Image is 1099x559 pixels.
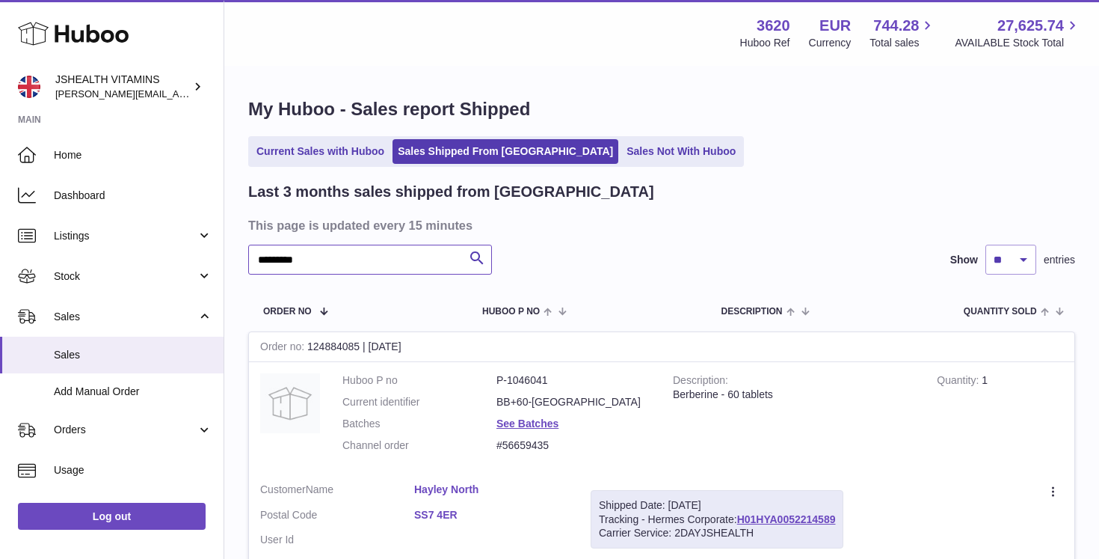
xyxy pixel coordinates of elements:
[342,395,496,409] dt: Current identifier
[997,16,1064,36] span: 27,625.74
[54,189,212,203] span: Dashboard
[496,373,650,388] dd: P-1046041
[260,483,414,501] dt: Name
[55,73,190,101] div: JSHEALTH VITAMINS
[414,483,568,497] a: Hayley North
[251,139,390,164] a: Current Sales with Huboo
[721,307,782,317] span: Description
[263,307,312,317] span: Order No
[54,148,212,162] span: Home
[54,463,212,477] span: Usage
[260,533,414,547] dt: User Id
[496,418,558,430] a: See Batches
[964,307,1037,317] span: Quantity Sold
[248,217,1071,233] h3: This page is updated every 15 minutes
[869,16,936,50] a: 744.28 Total sales
[414,508,568,522] a: SS7 4ER
[955,36,1081,50] span: AVAILABLE Stock Total
[392,139,618,164] a: Sales Shipped From [GEOGRAPHIC_DATA]
[342,373,496,388] dt: Huboo P no
[248,182,654,202] h2: Last 3 months sales shipped from [GEOGRAPHIC_DATA]
[248,97,1075,121] h1: My Huboo - Sales report Shipped
[673,374,728,390] strong: Description
[809,36,852,50] div: Currency
[955,16,1081,50] a: 27,625.74 AVAILABLE Stock Total
[54,385,212,399] span: Add Manual Order
[54,310,197,324] span: Sales
[740,36,790,50] div: Huboo Ref
[621,139,741,164] a: Sales Not With Huboo
[673,388,914,402] div: Berberine - 60 tablets
[496,395,650,409] dd: BB+60-[GEOGRAPHIC_DATA]
[18,76,40,98] img: francesca@jshealthvitamins.com
[342,439,496,453] dt: Channel order
[55,88,300,100] span: [PERSON_NAME][EMAIL_ADDRESS][DOMAIN_NAME]
[873,16,919,36] span: 744.28
[54,269,197,284] span: Stock
[54,348,212,362] span: Sales
[926,362,1074,471] td: 1
[260,508,414,526] dt: Postal Code
[496,439,650,453] dd: #56659435
[54,423,197,437] span: Orders
[249,332,1074,362] div: 124884085 | [DATE]
[737,513,836,525] a: H01HYA0052214589
[591,490,843,549] div: Tracking - Hermes Corporate:
[18,503,206,530] a: Log out
[819,16,851,36] strong: EUR
[54,229,197,243] span: Listings
[937,374,982,390] strong: Quantity
[482,307,540,317] span: Huboo P no
[260,373,320,433] img: no-photo.jpg
[599,526,835,540] div: Carrier Service: 2DAYJSHEALTH
[757,16,790,36] strong: 3620
[260,340,307,356] strong: Order no
[599,498,835,513] div: Shipped Date: [DATE]
[950,253,978,267] label: Show
[260,483,306,495] span: Customer
[342,417,496,431] dt: Batches
[869,36,936,50] span: Total sales
[1044,253,1075,267] span: entries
